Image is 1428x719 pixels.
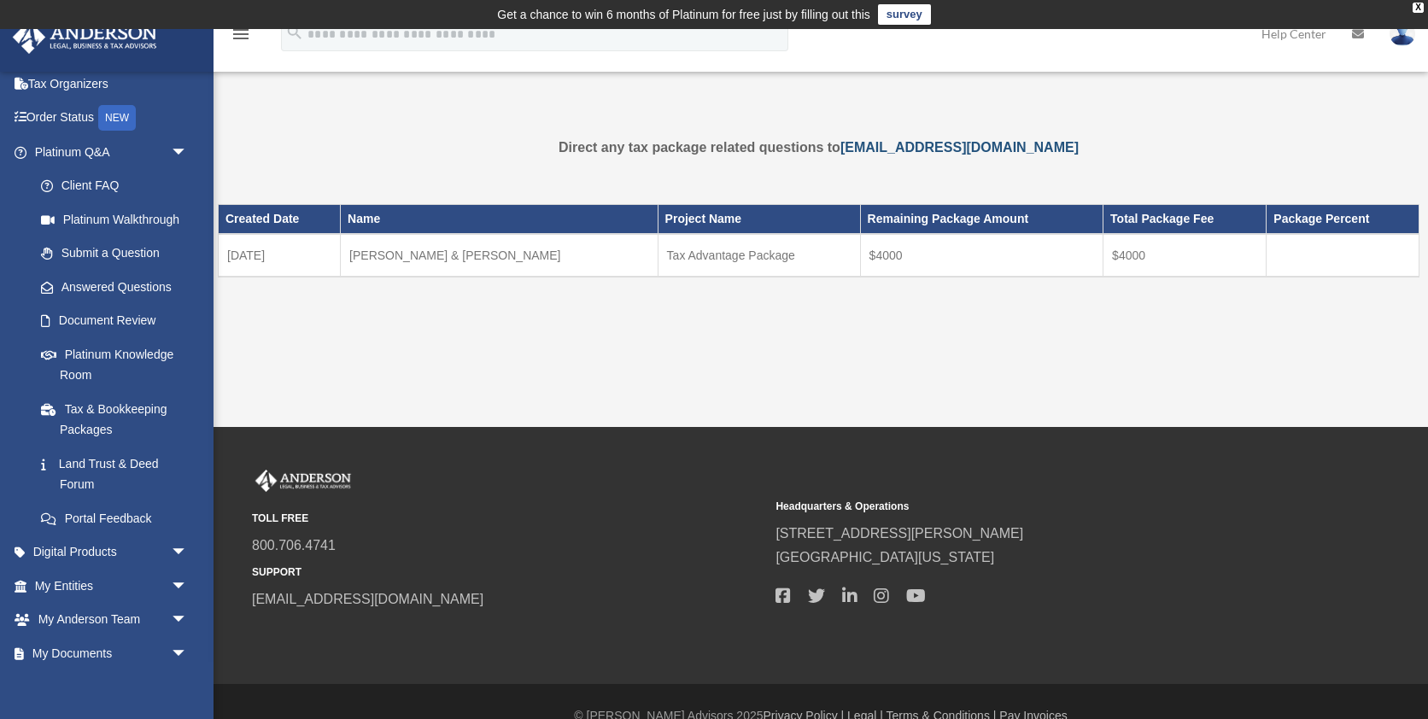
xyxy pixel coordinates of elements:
a: Submit a Question [24,237,214,271]
div: NEW [98,105,136,131]
a: 800.706.4741 [252,538,336,552]
i: search [285,23,304,42]
th: Name [341,205,658,234]
a: [EMAIL_ADDRESS][DOMAIN_NAME] [840,140,1079,155]
small: Headquarters & Operations [775,498,1287,516]
a: Land Trust & Deed Forum [24,447,214,501]
span: arrow_drop_down [171,569,205,604]
th: Total Package Fee [1103,205,1267,234]
th: Remaining Package Amount [860,205,1103,234]
a: Portal Feedback [24,501,214,535]
a: [GEOGRAPHIC_DATA][US_STATE] [775,550,994,564]
a: survey [878,4,931,25]
th: Created Date [219,205,341,234]
a: Platinum Q&Aarrow_drop_down [12,135,214,169]
a: Order StatusNEW [12,101,214,136]
a: Document Review [24,304,214,338]
a: menu [231,30,251,44]
td: $4000 [860,234,1103,277]
span: arrow_drop_down [171,636,205,671]
a: Answered Questions [24,270,214,304]
td: [PERSON_NAME] & [PERSON_NAME] [341,234,658,277]
span: arrow_drop_down [171,535,205,570]
a: My Anderson Teamarrow_drop_down [12,603,214,637]
a: Client FAQ [24,169,214,203]
a: Platinum Knowledge Room [24,337,214,392]
strong: Direct any tax package related questions to [559,140,1079,155]
a: Tax Organizers [12,67,214,101]
td: [DATE] [219,234,341,277]
a: Platinum Walkthrough [24,202,214,237]
a: Tax & Bookkeeping Packages [24,392,205,447]
img: Anderson Advisors Platinum Portal [8,20,162,54]
span: arrow_drop_down [171,603,205,638]
a: My Entitiesarrow_drop_down [12,569,214,603]
div: close [1413,3,1424,13]
div: Get a chance to win 6 months of Platinum for free just by filling out this [497,4,870,25]
th: Package Percent [1267,205,1419,234]
img: User Pic [1390,21,1415,46]
td: $4000 [1103,234,1267,277]
span: arrow_drop_down [171,135,205,170]
th: Project Name [658,205,860,234]
i: menu [231,24,251,44]
small: SUPPORT [252,564,764,582]
a: [EMAIL_ADDRESS][DOMAIN_NAME] [252,592,483,606]
a: [STREET_ADDRESS][PERSON_NAME] [775,526,1023,541]
td: Tax Advantage Package [658,234,860,277]
small: TOLL FREE [252,510,764,528]
a: Digital Productsarrow_drop_down [12,535,214,570]
a: My Documentsarrow_drop_down [12,636,214,670]
img: Anderson Advisors Platinum Portal [252,470,354,492]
